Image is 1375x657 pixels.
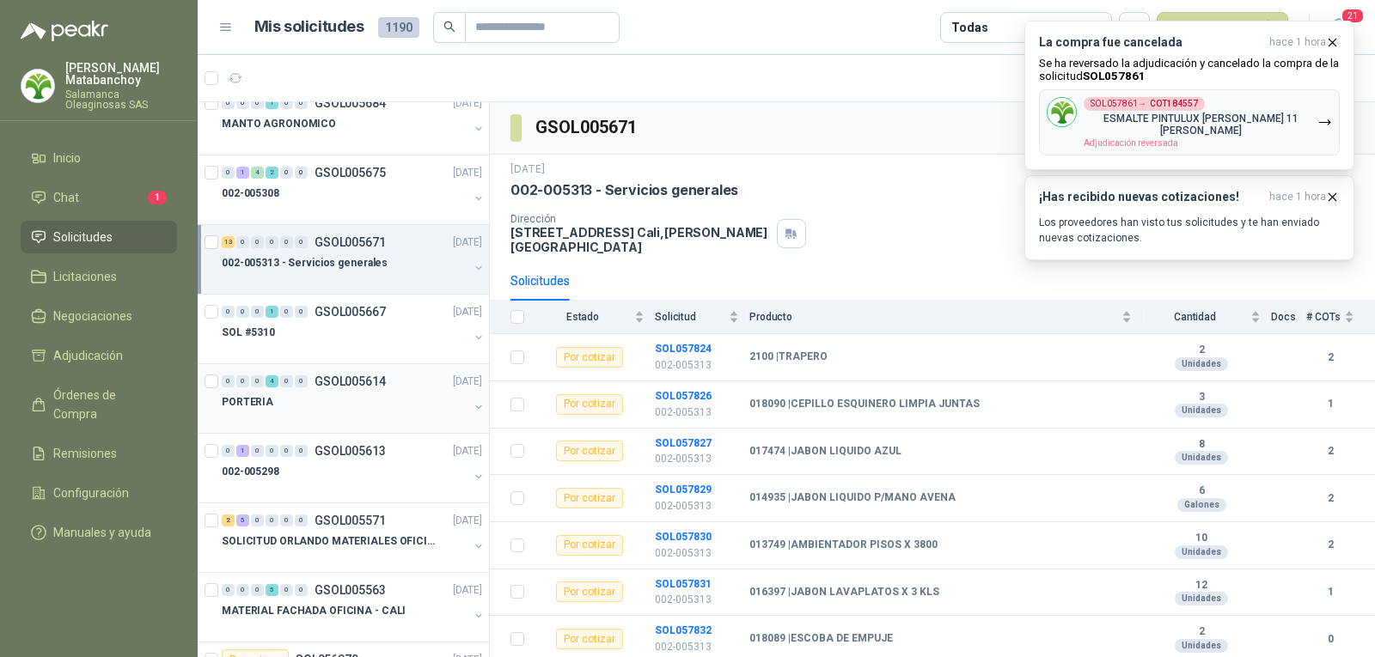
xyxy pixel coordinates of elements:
b: 018090 | CEPILLO ESQUINERO LIMPIA JUNTAS [749,398,980,411]
div: Unidades [1175,451,1228,465]
div: 0 [266,445,278,457]
p: GSOL005684 [315,97,386,109]
a: Adjudicación [21,339,177,372]
div: 0 [222,375,235,387]
div: 0 [295,514,308,526]
p: Se ha reversado la adjudicación y cancelado la compra de la solicitud [1039,57,1340,82]
div: 1 [266,97,278,109]
p: 002-005313 [655,545,739,562]
a: Negociaciones [21,300,177,332]
div: Por cotizar [556,347,623,368]
b: 2 [1142,344,1261,357]
span: Adjudicación [53,346,123,365]
span: Producto [749,311,1118,323]
a: SOL057824 [655,343,712,355]
p: GSOL005563 [315,584,386,596]
div: 0 [280,236,293,248]
span: Solicitud [655,311,725,323]
span: 1190 [378,17,419,38]
p: 002-005313 [655,498,739,514]
b: 0 [1306,631,1354,648]
a: Solicitudes [21,221,177,253]
button: ¡Has recibido nuevas cotizaciones!hace 1 hora Los proveedores han visto tus solicitudes y te han ... [1024,175,1354,260]
b: 8 [1142,438,1261,452]
p: 002-005313 [655,357,739,374]
p: [PERSON_NAME] Matabanchoy [65,62,177,86]
a: SOL057831 [655,578,712,590]
a: SOL057827 [655,437,712,449]
div: 0 [295,306,308,318]
a: SOL057830 [655,531,712,543]
div: 0 [251,236,264,248]
div: 0 [236,306,249,318]
div: 0 [280,584,293,596]
p: [DATE] [453,443,482,459]
div: 0 [251,306,264,318]
p: SOL #5310 [222,325,275,341]
b: COT184557 [1150,100,1198,108]
a: SOL057826 [655,390,712,402]
div: Solicitudes [510,271,570,290]
div: Unidades [1175,357,1228,371]
a: 2 5 0 0 0 0 GSOL005571[DATE] SOLICITUD ORLANDO MATERIALES OFICINA - CALI [222,510,486,565]
span: Adjudicación reversada [1084,138,1178,148]
div: 0 [280,167,293,179]
p: 002-005313 - Servicios generales [222,255,388,271]
span: # COTs [1306,311,1341,323]
p: MATERIAL FACHADA OFICINA - CALI [222,603,406,619]
p: [DATE] [453,374,482,390]
div: 0 [222,97,235,109]
div: Todas [951,18,987,37]
p: 002-005313 [655,405,739,421]
button: Company LogoSOL057861→COT184557ESMALTE PINTULUX [PERSON_NAME] 11 [PERSON_NAME]Adjudicación reversada [1039,89,1340,155]
div: 0 [222,445,235,457]
a: Inicio [21,142,177,174]
div: 0 [251,445,264,457]
p: 002-005313 [655,451,739,467]
b: 2100 | TRAPERO [749,350,828,364]
p: Los proveedores han visto tus solicitudes y te han enviado nuevas cotizaciones. [1039,215,1340,246]
b: 3 [1142,391,1261,405]
div: Por cotizar [556,581,623,602]
span: Órdenes de Compra [53,386,161,423]
p: [DATE] [510,161,545,178]
a: Chat1 [21,181,177,214]
div: 0 [236,584,249,596]
b: 2 [1306,490,1354,507]
b: 10 [1142,532,1261,545]
span: Inicio [53,149,81,167]
button: La compra fue canceladahace 1 hora Se ha reversado la adjudicación y cancelado la compra de la so... [1024,21,1354,170]
b: 1 [1306,396,1354,412]
th: Solicitud [655,301,749,334]
a: Configuración [21,477,177,509]
p: 002-005313 [655,639,739,655]
th: Producto [749,301,1142,334]
th: Estado [535,301,655,334]
b: SOL057832 [655,624,712,636]
div: 2 [222,514,235,526]
a: 0 0 0 1 0 0 GSOL005667[DATE] SOL #5310 [222,301,486,356]
p: GSOL005675 [315,167,386,179]
div: 0 [251,375,264,387]
div: 5 [236,514,249,526]
p: [DATE] [453,165,482,181]
div: 0 [266,236,278,248]
p: [DATE] [453,513,482,529]
h3: GSOL005671 [535,114,639,141]
div: 0 [236,236,249,248]
div: 0 [280,375,293,387]
p: [STREET_ADDRESS] Cali , [PERSON_NAME][GEOGRAPHIC_DATA] [510,225,770,254]
div: 0 [295,97,308,109]
p: Dirección [510,213,770,225]
a: Licitaciones [21,260,177,293]
div: 0 [266,514,278,526]
a: SOL057829 [655,484,712,496]
p: GSOL005571 [315,514,386,526]
p: MANTO AGRONOMICO [222,116,336,132]
b: 2 [1142,625,1261,639]
div: 0 [222,584,235,596]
